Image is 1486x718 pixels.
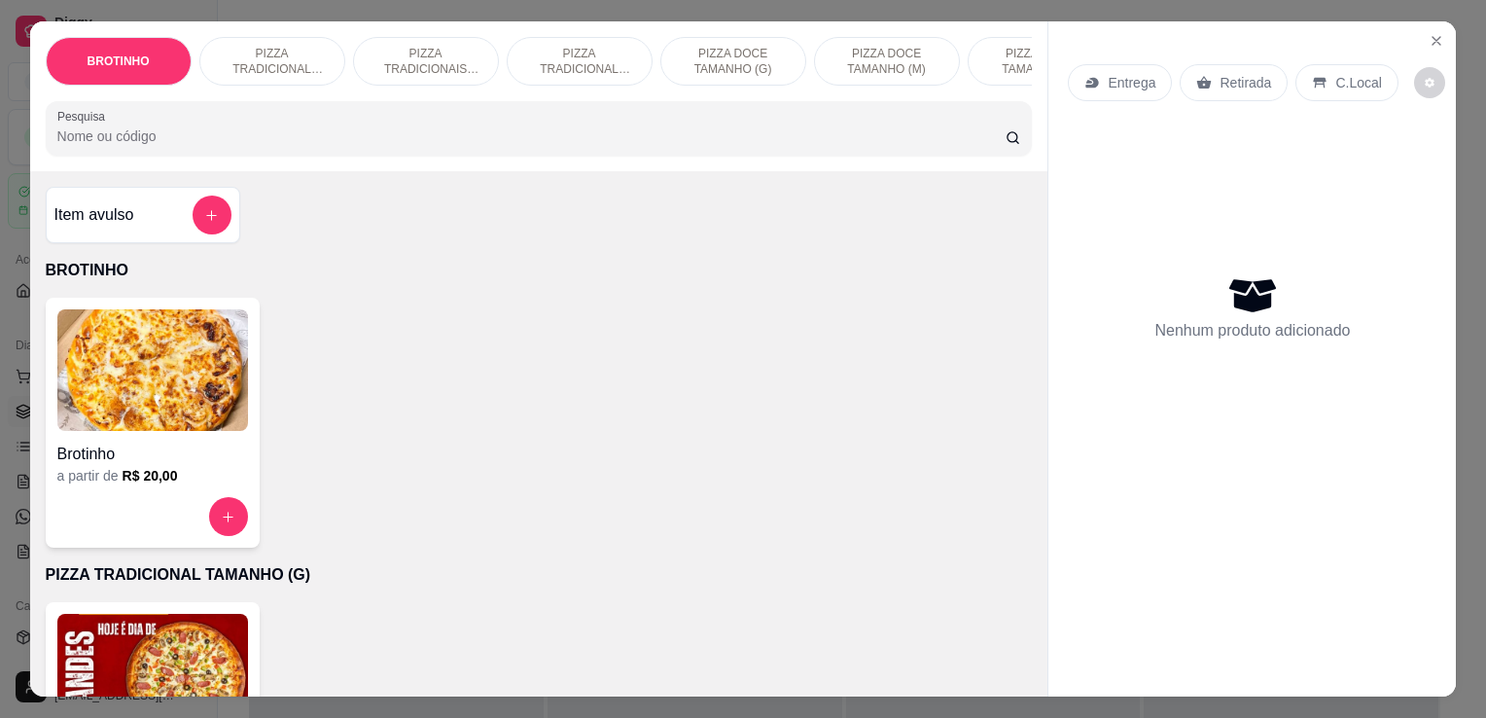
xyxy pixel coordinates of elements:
[209,497,248,536] button: increase-product-quantity
[54,203,134,227] h4: Item avulso
[193,196,231,234] button: add-separate-item
[88,54,150,69] p: BROTINHO
[46,563,1033,587] p: PIZZA TRADICIONAL TAMANHO (G)
[1108,73,1155,92] p: Entrega
[370,46,482,77] p: PIZZA TRADICIONAIS TAMANHO (M)
[677,46,790,77] p: PIZZA DOCE TAMANHO (G)
[216,46,329,77] p: PIZZA TRADICIONAL TAMANHO (G)
[57,309,248,431] img: product-image
[57,108,112,125] label: Pesquisa
[57,126,1006,146] input: Pesquisa
[523,46,636,77] p: PIZZA TRADICIONAL TAMANHO (P)
[1414,67,1445,98] button: decrease-product-quantity
[984,46,1097,77] p: PIZZA DOCE TAMANHO (P)
[57,466,248,485] div: a partir de
[123,466,178,485] h6: R$ 20,00
[1220,73,1271,92] p: Retirada
[1421,25,1452,56] button: Close
[46,259,1033,282] p: BROTINHO
[1154,319,1350,342] p: Nenhum produto adicionado
[831,46,943,77] p: PIZZA DOCE TAMANHO (M)
[1335,73,1381,92] p: C.Local
[57,443,248,466] h4: Brotinho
